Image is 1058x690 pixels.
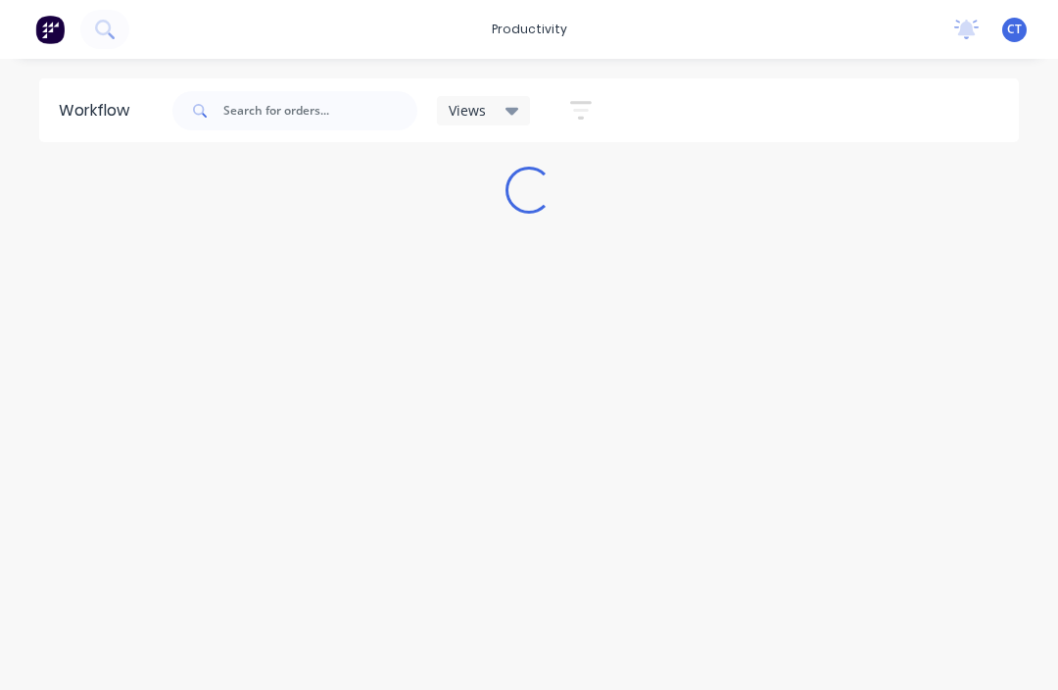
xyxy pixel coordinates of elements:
[482,15,577,44] div: productivity
[1007,21,1022,38] span: CT
[223,91,417,130] input: Search for orders...
[59,99,139,123] div: Workflow
[449,100,486,121] span: Views
[35,15,65,44] img: Factory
